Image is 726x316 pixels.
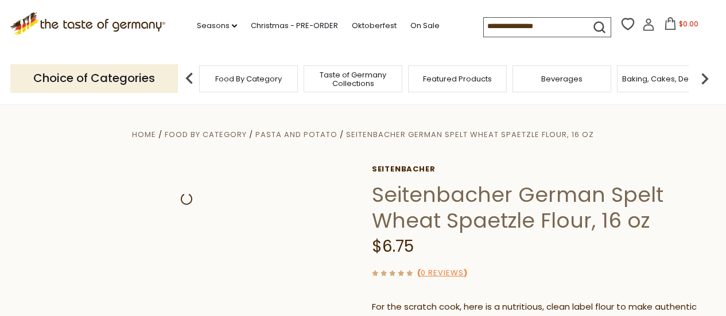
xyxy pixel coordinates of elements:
a: Seitenbacher German Spelt Wheat Spaetzle Flour, 16 oz [346,129,594,140]
h1: Seitenbacher German Spelt Wheat Spaetzle Flour, 16 oz [372,182,708,233]
a: Seitenbacher [372,165,708,174]
a: Taste of Germany Collections [307,71,399,88]
a: Food By Category [165,129,247,140]
a: 0 Reviews [421,267,464,279]
a: Baking, Cakes, Desserts [622,75,711,83]
a: Home [132,129,156,140]
a: Oktoberfest [352,19,397,32]
a: On Sale [410,19,440,32]
a: Featured Products [423,75,492,83]
img: next arrow [693,67,716,90]
a: Food By Category [215,75,282,83]
p: Choice of Categories [10,64,178,92]
button: $0.00 [657,17,706,34]
a: Christmas - PRE-ORDER [251,19,338,32]
a: Beverages [541,75,583,83]
span: $6.75 [372,235,414,258]
img: previous arrow [178,67,201,90]
a: Pasta and Potato [255,129,337,140]
span: ( ) [417,267,467,278]
span: $0.00 [679,19,698,29]
a: Seasons [197,19,237,32]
